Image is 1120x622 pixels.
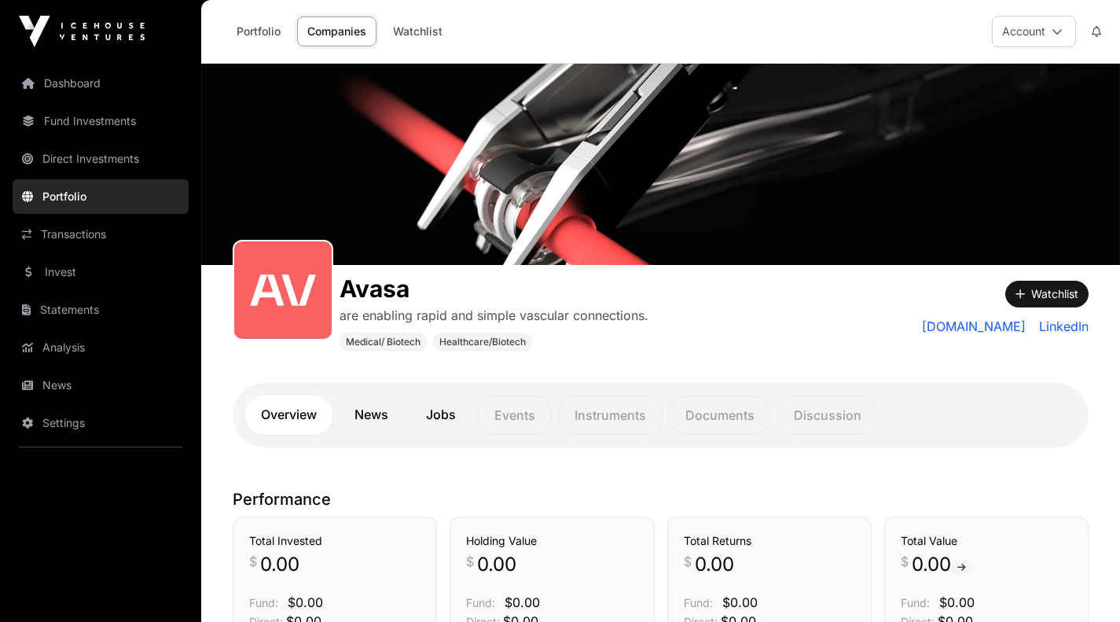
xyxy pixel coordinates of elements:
[13,293,189,327] a: Statements
[901,596,930,609] span: Fund:
[684,533,855,549] h3: Total Returns
[669,396,771,435] p: Documents
[1005,281,1089,307] button: Watchlist
[684,596,713,609] span: Fund:
[13,406,189,440] a: Settings
[901,552,909,571] span: $
[777,396,878,435] p: Discussion
[288,594,323,610] span: $0.00
[466,552,474,571] span: $
[13,104,189,138] a: Fund Investments
[383,17,453,46] a: Watchlist
[241,248,325,333] img: SVGs_Avana.svg
[340,306,648,325] p: are enabling rapid and simple vascular connections.
[13,255,189,289] a: Invest
[410,396,472,435] a: Jobs
[922,317,1026,336] a: [DOMAIN_NAME]
[13,368,189,403] a: News
[226,17,291,46] a: Portfolio
[722,594,758,610] span: $0.00
[478,396,552,435] p: Events
[558,396,663,435] p: Instruments
[466,533,637,549] h3: Holding Value
[19,16,145,47] img: Icehouse Ventures Logo
[505,594,540,610] span: $0.00
[249,533,420,549] h3: Total Invested
[340,274,648,303] h1: Avasa
[297,17,376,46] a: Companies
[1033,317,1089,336] a: LinkedIn
[912,552,972,577] span: 0.00
[939,594,975,610] span: $0.00
[439,336,526,348] span: Healthcare/Biotech
[992,16,1076,47] button: Account
[13,330,189,365] a: Analysis
[201,64,1120,265] img: Avasa
[13,142,189,176] a: Direct Investments
[260,552,299,577] span: 0.00
[466,596,495,609] span: Fund:
[245,396,332,435] a: Overview
[901,533,1072,549] h3: Total Value
[695,552,734,577] span: 0.00
[13,179,189,214] a: Portfolio
[249,596,278,609] span: Fund:
[684,552,692,571] span: $
[245,396,1076,435] nav: Tabs
[233,488,1089,510] p: Performance
[249,552,257,571] span: $
[477,552,516,577] span: 0.00
[13,217,189,252] a: Transactions
[346,336,420,348] span: Medical/ Biotech
[13,66,189,101] a: Dashboard
[339,396,404,435] a: News
[1041,547,1120,622] iframe: Chat Widget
